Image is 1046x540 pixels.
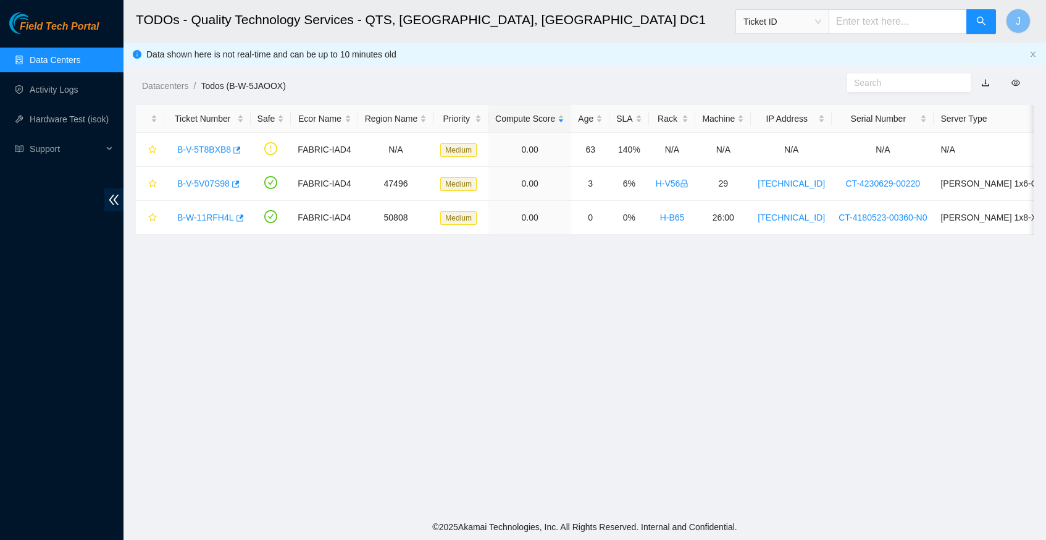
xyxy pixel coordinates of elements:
a: H-B65 [660,213,685,222]
span: Field Tech Portal [20,21,99,33]
button: J [1006,9,1031,33]
button: download [972,73,999,93]
td: 63 [571,133,609,167]
a: [TECHNICAL_ID] [758,179,825,188]
td: N/A [695,133,751,167]
span: search [976,16,986,28]
a: download [981,78,990,88]
span: eye [1011,78,1020,87]
td: N/A [751,133,832,167]
img: Akamai Technologies [9,12,62,34]
a: Datacenters [142,81,188,91]
span: Support [30,137,103,161]
td: FABRIC-IAD4 [291,133,358,167]
footer: © 2025 Akamai Technologies, Inc. All Rights Reserved. Internal and Confidential. [123,514,1046,540]
span: Medium [440,211,477,225]
a: Todos (B-W-5JAOOX) [201,81,285,91]
span: read [15,145,23,153]
a: [TECHNICAL_ID] [758,213,825,222]
span: double-left [104,188,123,211]
a: Hardware Test (isok) [30,114,109,124]
a: H-V56lock [656,179,689,188]
button: search [966,9,996,34]
td: 0 [571,201,609,235]
span: exclamation-circle [264,142,277,155]
span: Ticket ID [743,12,821,31]
td: 47496 [358,167,434,201]
td: 50808 [358,201,434,235]
td: 6% [609,167,648,201]
td: 0.00 [488,133,571,167]
a: B-W-11RFH4L [177,213,234,222]
td: 140% [609,133,648,167]
td: 3 [571,167,609,201]
a: Akamai TechnologiesField Tech Portal [9,22,99,38]
td: 26:00 [695,201,751,235]
td: FABRIC-IAD4 [291,167,358,201]
td: 29 [695,167,751,201]
input: Search [854,76,954,90]
span: Medium [440,177,477,191]
span: Medium [440,143,477,157]
span: star [148,145,157,155]
a: Activity Logs [30,85,78,95]
td: FABRIC-IAD4 [291,201,358,235]
span: / [193,81,196,91]
button: close [1029,51,1037,59]
a: Data Centers [30,55,80,65]
span: lock [680,179,688,188]
input: Enter text here... [829,9,967,34]
button: star [143,208,157,227]
td: 0% [609,201,648,235]
a: CT-4180523-00360-N0 [839,213,927,222]
span: J [1016,14,1021,29]
td: N/A [832,133,934,167]
span: check-circle [264,210,277,223]
button: star [143,174,157,193]
span: star [148,213,157,223]
button: star [143,140,157,159]
td: N/A [358,133,434,167]
span: check-circle [264,176,277,189]
a: B-V-5V07S98 [177,179,230,188]
span: star [148,179,157,189]
td: 0.00 [488,167,571,201]
span: close [1029,51,1037,58]
td: N/A [649,133,696,167]
a: B-V-5T8BXB8 [177,145,231,154]
td: 0.00 [488,201,571,235]
a: CT-4230629-00220 [846,179,921,188]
